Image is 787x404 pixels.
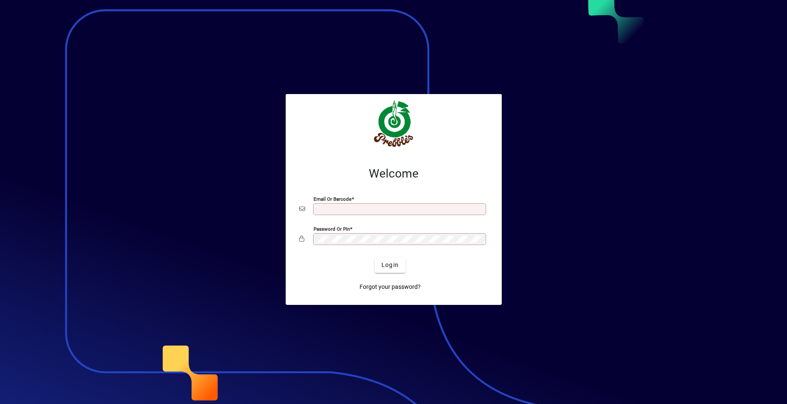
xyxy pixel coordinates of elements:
[299,167,488,181] h2: Welcome
[360,283,421,291] span: Forgot your password?
[375,258,406,273] button: Login
[381,261,399,269] span: Login
[314,196,352,202] mat-label: Email or Barcode
[356,280,424,295] a: Forgot your password?
[314,226,350,232] mat-label: Password or Pin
